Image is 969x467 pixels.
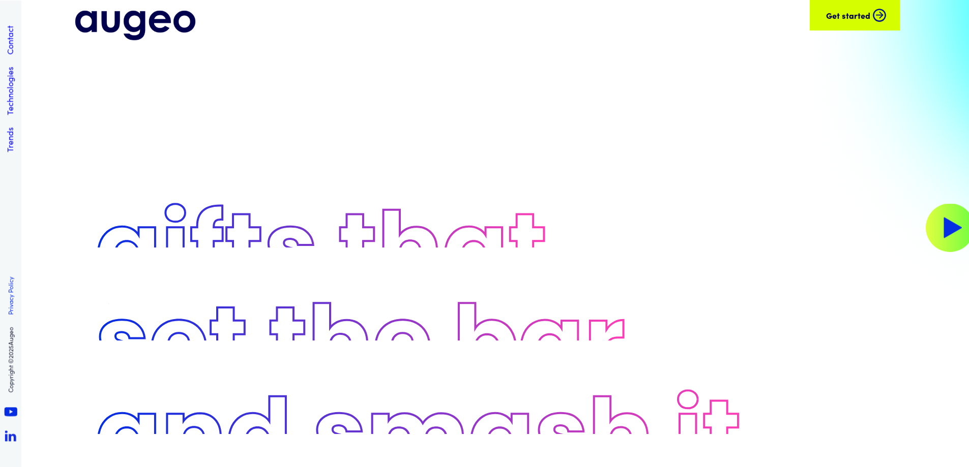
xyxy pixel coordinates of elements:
[6,345,15,358] span: 2025
[7,276,15,315] a: Privacy Policy
[4,25,15,54] a: Contact
[7,327,15,392] p: Copyright © Augeo
[4,67,15,115] a: Technologies
[69,5,201,46] img: Augeo logo
[4,127,15,152] a: Trends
